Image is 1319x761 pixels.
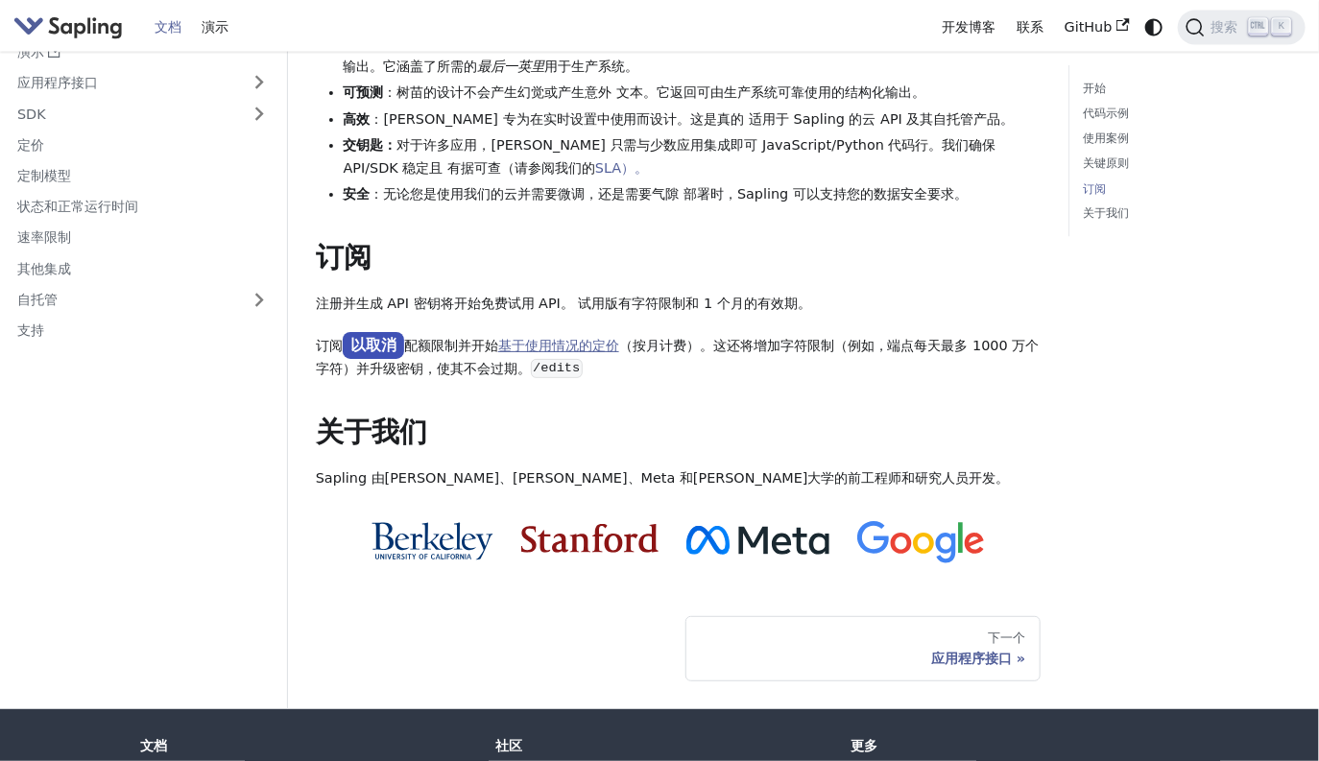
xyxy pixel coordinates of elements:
a: GitHub [1054,12,1139,42]
a: 其他集成 [7,255,278,283]
a: 关于我们 [1083,205,1284,224]
button: 在深色和浅色模式之间切换（当前为系统模式） [1139,13,1167,41]
div: 更多 [851,737,1180,754]
a: SLA）。 [595,160,648,176]
a: 演示 [191,12,239,42]
nav: 文档页面 [316,616,1041,681]
h2: 关于我们 [316,416,1041,450]
div: 应用程序接口 [700,650,1026,667]
a: 订阅 [1083,180,1284,199]
li: ：[PERSON_NAME] 专为在实时设置中使用而设计。这是真的 适用于 Sapling 的云 API 及其自托管产品。 [344,108,1041,131]
span: 搜索 [1205,18,1249,36]
a: 状态和正常运行时间 [7,193,278,221]
strong: 可预测 [344,84,384,100]
a: 支持 [7,318,278,345]
li: ：[PERSON_NAME] 旨在处理 ， 从预处理文本输入，到模型推理，再到后处理 输出，到评分和过滤输出。它涵盖了所需的 用于生产系统。 [344,33,1041,79]
strong: 高效 [344,111,371,127]
strong: 安全 [344,186,371,202]
a: SDK [7,100,240,128]
a: 使用案例 [1083,130,1284,148]
code: /edits [531,359,583,378]
img: Google [857,521,985,564]
a: 基于使用情况的定价 [498,338,619,353]
img: Sapling.ai [13,13,123,41]
kbd: K [1272,18,1291,36]
li: ：树苗的设计不会产生幻觉或产生意外 文本。它返回可由生产系统可靠使用的结构化输出。 [344,82,1041,105]
em: 最后一英里 [478,59,545,74]
li: 对于许多应用，[PERSON_NAME] 只需与少数应用集成即可 JavaScript/Python 代码行。我们确保 API/SDK 稳定且 有据可查（请参阅我们的 [344,134,1041,180]
a: 下一个应用程序接口 [685,616,1041,681]
a: 文档 [144,12,192,42]
p: Sapling 由[PERSON_NAME]、[PERSON_NAME]、Meta 和[PERSON_NAME]大学的前工程师和研究人员开发。 [316,467,1041,490]
button: 展开侧边栏类别“API” [240,69,278,97]
a: 应用程序接口 [7,69,240,97]
div: 下一个 [700,630,1026,646]
button: 展开侧边栏类别“SDK” [240,100,278,128]
a: 定价 [7,131,278,158]
a: 开发博客 [932,12,1007,42]
a: 自托管 [7,286,278,314]
a: 联系 [1006,12,1054,42]
div: 社区 [495,737,824,754]
a: Sapling.ai [13,13,130,41]
font: 订阅 配额限制并开始 （按月计费）。这还将增加字符限制（例如，端点每天最多 1000 万个字符）并升级密钥，使其不会过期。 [316,338,1040,376]
a: 开始 [1083,80,1284,98]
a: 速率限制 [7,225,278,252]
div: 文档 [140,737,468,754]
img: Meta [686,526,829,555]
a: 以取消 [343,332,404,360]
a: 代码示例 [1083,105,1284,123]
p: 注册并生成 API 密钥将开始免费试用 API。 试用版有字符限制和 1 个月的有效期。 [316,293,1041,316]
strong: 交钥匙： [344,137,397,153]
a: 关键原则 [1083,155,1284,173]
img: Stanford [521,524,659,553]
h2: 订阅 [316,241,1041,275]
li: ：无论您是使用我们的云并需要微调，还是需要气隙 部署时，Sapling 可以支持您的数据安全要求。 [344,183,1041,206]
a: 定制模型 [7,162,278,190]
img: Cal [372,522,493,560]
font: GitHub [1065,19,1113,35]
button: 搜索 （Command+K） [1178,11,1306,45]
